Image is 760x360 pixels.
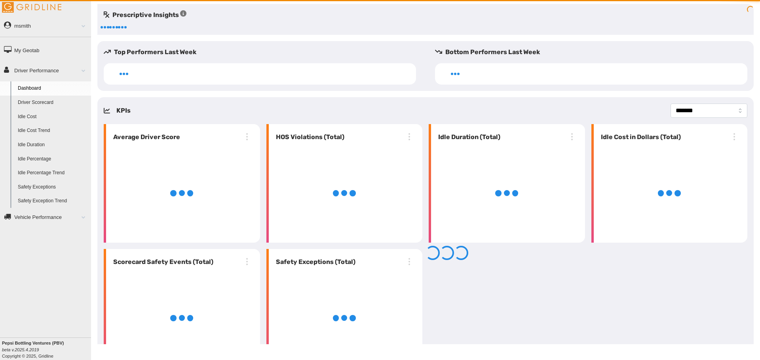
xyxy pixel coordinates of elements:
h5: Prescriptive Insights [104,10,186,20]
h6: HOS Violations (Total) [273,132,344,142]
a: Safety Exception Trend [14,194,91,208]
b: Pepsi Bottling Ventures (PBV) [2,341,64,345]
a: Idle Duration [14,138,91,152]
i: beta v.2025.4.2019 [2,347,39,352]
a: Driver Scorecard [14,96,91,110]
a: Idle Cost Trend [14,124,91,138]
h5: Top Performers Last Week [104,47,422,57]
a: Dashboard [14,81,91,96]
a: Idle Percentage [14,152,91,166]
a: Safety Exceptions [14,180,91,194]
div: Copyright © 2025, Gridline [2,340,91,359]
h5: Bottom Performers Last Week [435,47,754,57]
a: Idle Cost [14,110,91,124]
h6: Safety Exceptions (Total) [273,257,355,267]
h6: Average Driver Score [110,132,180,142]
h6: Idle Cost in Dollars (Total) [598,132,681,142]
a: Idle Percentage Trend [14,166,91,180]
h6: Idle Duration (Total) [435,132,500,142]
h6: Scorecard Safety Events (Total) [110,257,213,267]
h5: KPIs [116,106,131,115]
img: Gridline [2,2,61,13]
